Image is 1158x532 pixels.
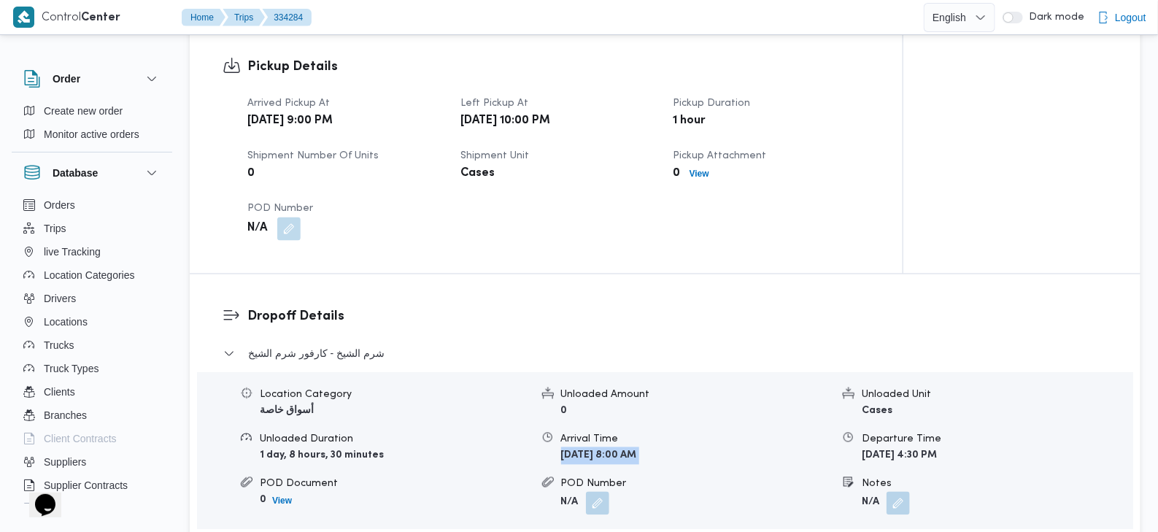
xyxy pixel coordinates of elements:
[44,126,139,143] span: Monitor active orders
[44,406,87,424] span: Branches
[247,307,1108,327] h3: Dropoff Details
[862,432,1132,447] div: Departure Time
[18,263,166,287] button: Location Categories
[247,99,330,108] span: Arrived Pickup At
[862,406,892,416] b: Cases
[460,99,528,108] span: Left Pickup At
[673,165,681,182] b: 0
[44,290,76,307] span: Drivers
[561,477,832,492] div: POD Number
[1115,9,1146,26] span: Logout
[690,169,709,179] b: View
[44,102,123,120] span: Create new order
[561,451,637,460] b: [DATE] 8:00 AM
[18,450,166,474] button: Suppliers
[44,336,74,354] span: Trucks
[1023,12,1084,23] span: Dark mode
[862,388,1132,403] div: Unloaded Unit
[23,164,161,182] button: Database
[44,500,80,517] span: Devices
[18,474,166,497] button: Supplier Contracts
[44,453,86,471] span: Suppliers
[862,451,937,460] b: [DATE] 4:30 PM
[18,334,166,357] button: Trucks
[12,99,172,152] div: Order
[260,388,530,403] div: Location Category
[182,9,225,26] button: Home
[44,360,99,377] span: Truck Types
[18,310,166,334] button: Locations
[18,123,166,146] button: Monitor active orders
[1092,3,1152,32] button: Logout
[248,345,385,363] span: شرم الشيخ - كارفور شرم الشيخ
[460,151,529,161] span: Shipment Unit
[23,70,161,88] button: Order
[44,220,66,237] span: Trips
[247,220,267,238] b: N/A
[272,496,292,506] b: View
[247,57,870,77] h3: Pickup Details
[81,12,120,23] b: Center
[18,497,166,520] button: Devices
[673,112,706,130] b: 1 hour
[460,165,495,182] b: Cases
[247,204,313,213] span: POD Number
[561,388,832,403] div: Unloaded Amount
[260,451,384,460] b: 1 day, 8 hours, 30 minutes
[460,112,550,130] b: [DATE] 10:00 PM
[18,193,166,217] button: Orders
[260,406,314,416] b: أسواق خاصة
[18,240,166,263] button: live Tracking
[15,474,61,517] iframe: chat widget
[561,432,832,447] div: Arrival Time
[18,427,166,450] button: Client Contracts
[12,193,172,509] div: Database
[266,493,298,510] button: View
[18,99,166,123] button: Create new order
[223,345,1108,363] button: شرم الشيخ - كارفور شرم الشيخ
[44,266,135,284] span: Location Categories
[13,7,34,28] img: X8yXhbKr1z7QwAAAABJRU5ErkJggg==
[44,477,128,494] span: Supplier Contracts
[44,430,117,447] span: Client Contracts
[223,9,265,26] button: Trips
[247,165,255,182] b: 0
[197,373,1133,530] div: شرم الشيخ - كارفور شرم الشيخ
[260,477,530,492] div: POD Document
[18,357,166,380] button: Truck Types
[862,477,1132,492] div: Notes
[673,151,767,161] span: Pickup Attachment
[18,380,166,404] button: Clients
[247,151,379,161] span: Shipment Number of Units
[18,287,166,310] button: Drivers
[44,313,88,331] span: Locations
[18,404,166,427] button: Branches
[262,9,312,26] button: 334284
[260,496,266,505] b: 0
[44,196,75,214] span: Orders
[247,112,333,130] b: [DATE] 9:00 PM
[53,70,80,88] h3: Order
[673,99,751,108] span: Pickup Duration
[561,406,568,416] b: 0
[862,498,879,507] b: N/A
[684,165,715,182] button: View
[561,498,579,507] b: N/A
[44,383,75,401] span: Clients
[53,164,98,182] h3: Database
[44,243,101,261] span: live Tracking
[260,432,530,447] div: Unloaded Duration
[18,217,166,240] button: Trips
